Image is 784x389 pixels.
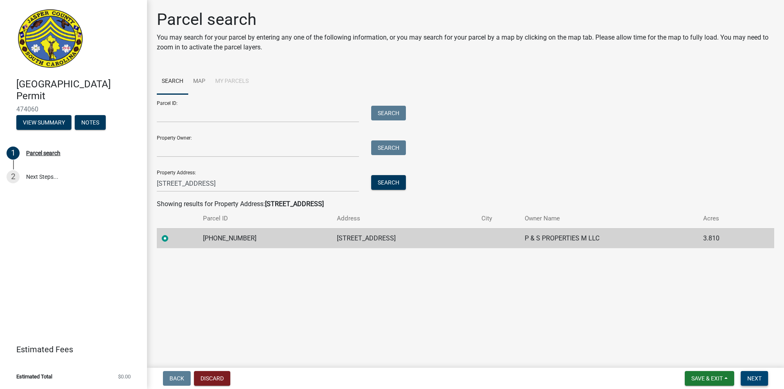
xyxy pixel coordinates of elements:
button: View Summary [16,115,71,130]
button: Search [371,140,406,155]
button: Save & Exit [685,371,734,386]
a: Search [157,69,188,95]
div: Showing results for Property Address: [157,199,774,209]
div: 2 [7,170,20,183]
span: Next [747,375,762,382]
a: Estimated Fees [7,341,134,358]
h4: [GEOGRAPHIC_DATA] Permit [16,78,140,102]
a: Map [188,69,210,95]
span: Back [169,375,184,382]
th: Address [332,209,477,228]
th: Acres [698,209,753,228]
div: 1 [7,147,20,160]
div: Parcel search [26,150,60,156]
button: Discard [194,371,230,386]
th: Owner Name [520,209,698,228]
button: Back [163,371,191,386]
span: Save & Exit [691,375,723,382]
span: 474060 [16,105,131,113]
td: P & S PROPERTIES M LLC [520,228,698,248]
button: Notes [75,115,106,130]
wm-modal-confirm: Notes [75,120,106,126]
h1: Parcel search [157,10,774,29]
th: City [477,209,520,228]
td: [PHONE_NUMBER] [198,228,332,248]
button: Next [741,371,768,386]
span: Estimated Total [16,374,52,379]
span: $0.00 [118,374,131,379]
td: [STREET_ADDRESS] [332,228,477,248]
button: Search [371,175,406,190]
strong: [STREET_ADDRESS] [265,200,324,208]
wm-modal-confirm: Summary [16,120,71,126]
td: 3.810 [698,228,753,248]
img: Jasper County, South Carolina [16,9,85,70]
button: Search [371,106,406,120]
p: You may search for your parcel by entering any one of the following information, or you may searc... [157,33,774,52]
th: Parcel ID [198,209,332,228]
